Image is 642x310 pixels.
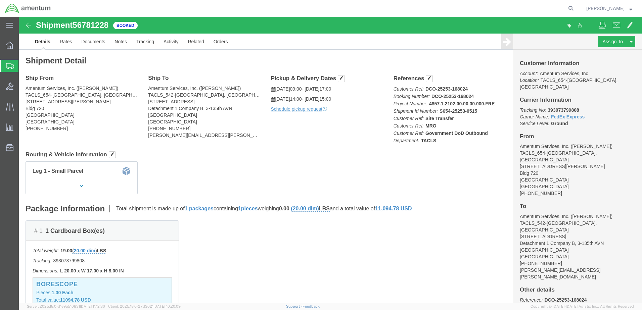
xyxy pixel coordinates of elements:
iframe: FS Legacy Container [19,17,642,303]
img: logo [5,3,51,13]
span: James Blue [586,5,625,12]
a: Support [286,304,303,308]
button: [PERSON_NAME] [586,4,633,12]
span: Copyright © [DATE]-[DATE] Agistix Inc., All Rights Reserved [531,304,634,309]
span: [DATE] 11:12:30 [80,304,105,308]
span: Client: 2025.18.0-27d3021 [108,304,181,308]
span: [DATE] 10:20:09 [153,304,181,308]
span: Server: 2025.18.0-d1e9a510831 [27,304,105,308]
a: Feedback [303,304,320,308]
